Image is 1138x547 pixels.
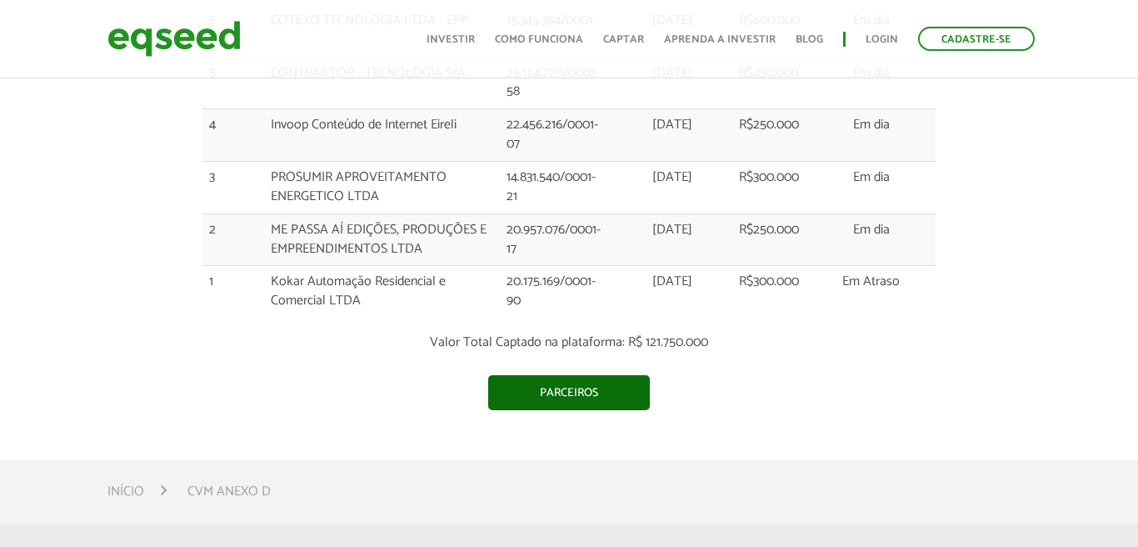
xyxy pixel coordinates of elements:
span: [DATE] [652,270,692,293]
td: ME PASSA AÍ EDIÇÕES, PRODUÇÕES E EMPREENDIMENTOS LTDA [264,213,500,266]
a: Captar [603,34,644,45]
td: Em dia [820,161,922,213]
a: Parceiros [488,375,650,410]
td: PROSUMIR APROVEITAMENTO ENERGETICO LTDA [264,161,500,213]
td: R$450.000 [732,57,819,109]
a: Blog [796,34,823,45]
td: 4 [202,109,264,162]
a: Aprenda a investir [664,34,776,45]
td: 22.456.216/0001-07 [500,109,611,162]
td: 20.175.169/0001-90 [500,266,611,318]
img: EqSeed [107,17,241,61]
td: Em Atraso [820,266,922,318]
td: Kokar Automação Residencial e Comercial LTDA [264,266,500,318]
td: R$250.000 [732,213,819,266]
td: Em dia [820,213,922,266]
span: [DATE] [652,166,692,188]
td: CONTRAKTOR - TECNOLOGIA S/A [264,57,500,109]
a: Investir [427,34,475,45]
a: Login [866,34,898,45]
td: 14.831.540/0001-21 [500,161,611,213]
td: R$300.000 [732,266,819,318]
td: 25.124.220/0001-58 [500,57,611,109]
td: 5 [202,57,264,109]
p: Valor Total Captado na plataforma: R$ 121.750.000 [202,334,936,350]
td: Em dia [820,109,922,162]
td: 1 [202,266,264,318]
td: R$250.000 [732,109,819,162]
span: [DATE] [652,218,692,241]
a: Cadastre-se [918,27,1035,51]
td: 3 [202,161,264,213]
td: 2 [202,213,264,266]
td: 20.957.076/0001-17 [500,213,611,266]
a: Início [107,485,144,499]
td: Invoop Conteúdo de Internet Eireli [264,109,500,162]
a: Como funciona [495,34,583,45]
td: R$300.000 [732,161,819,213]
span: [DATE] [652,113,692,136]
li: CVM ANEXO D [187,480,271,503]
td: Em dia [820,57,922,109]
